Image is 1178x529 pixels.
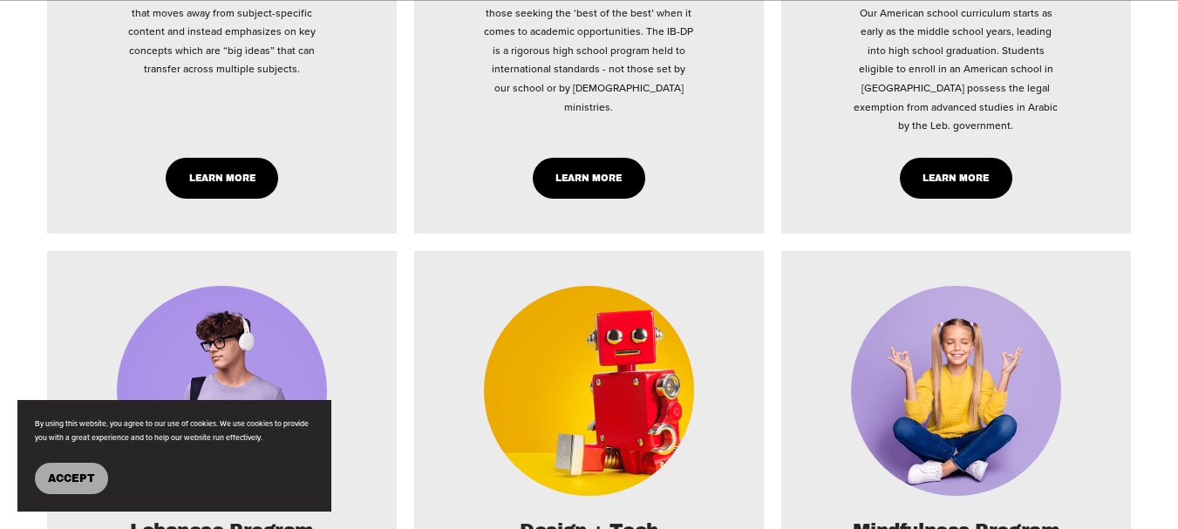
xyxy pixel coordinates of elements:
[900,158,1012,199] a: Learn More
[533,158,645,199] a: Learn More
[35,463,108,494] button: Accept
[851,286,1061,497] img: Leading School
[17,400,331,512] section: Cookie banner
[166,158,278,199] a: Learn More
[48,472,95,485] span: Accept
[35,417,314,445] p: By using this website, you agree to our use of cookies. We use cookies to provide you with a grea...
[117,286,327,497] img: Best Lebanese School in Lebanon
[484,286,694,497] img: Tech School in Lebanon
